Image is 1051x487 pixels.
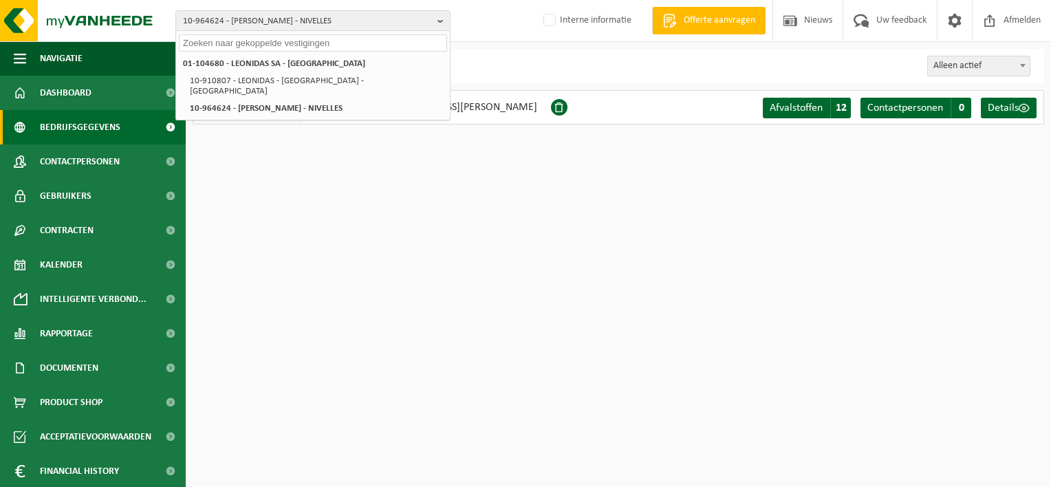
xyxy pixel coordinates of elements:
span: Contactpersonen [40,144,120,179]
span: Gebruikers [40,179,91,213]
span: Alleen actief [927,56,1030,76]
span: Details [988,102,1019,113]
span: 10-964624 - [PERSON_NAME] - NIVELLES [183,11,432,32]
button: 10-964624 - [PERSON_NAME] - NIVELLES [175,10,451,31]
span: Contracten [40,213,94,248]
a: Offerte aanvragen [652,7,766,34]
span: Product Shop [40,385,102,420]
span: Intelligente verbond... [40,282,147,316]
input: Zoeken naar gekoppelde vestigingen [179,34,447,52]
span: Dashboard [40,76,91,110]
span: Contactpersonen [867,102,943,113]
span: 12 [830,98,851,118]
span: Alleen actief [928,56,1030,76]
li: 10-964624 - [PERSON_NAME] - NIVELLES [186,100,447,117]
span: Documenten [40,351,98,385]
a: Contactpersonen 0 [860,98,971,118]
strong: 01-104680 - LEONIDAS SA - [GEOGRAPHIC_DATA] [183,59,365,68]
span: Offerte aanvragen [680,14,759,28]
span: Rapportage [40,316,93,351]
span: Acceptatievoorwaarden [40,420,151,454]
span: Navigatie [40,41,83,76]
span: Bedrijfsgegevens [40,110,120,144]
span: Kalender [40,248,83,282]
li: 10-910807 - LEONIDAS - [GEOGRAPHIC_DATA] - [GEOGRAPHIC_DATA] [186,72,447,100]
span: Afvalstoffen [770,102,823,113]
a: Afvalstoffen 12 [763,98,851,118]
span: 0 [951,98,971,118]
label: Interne informatie [541,10,631,31]
a: Details [981,98,1037,118]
